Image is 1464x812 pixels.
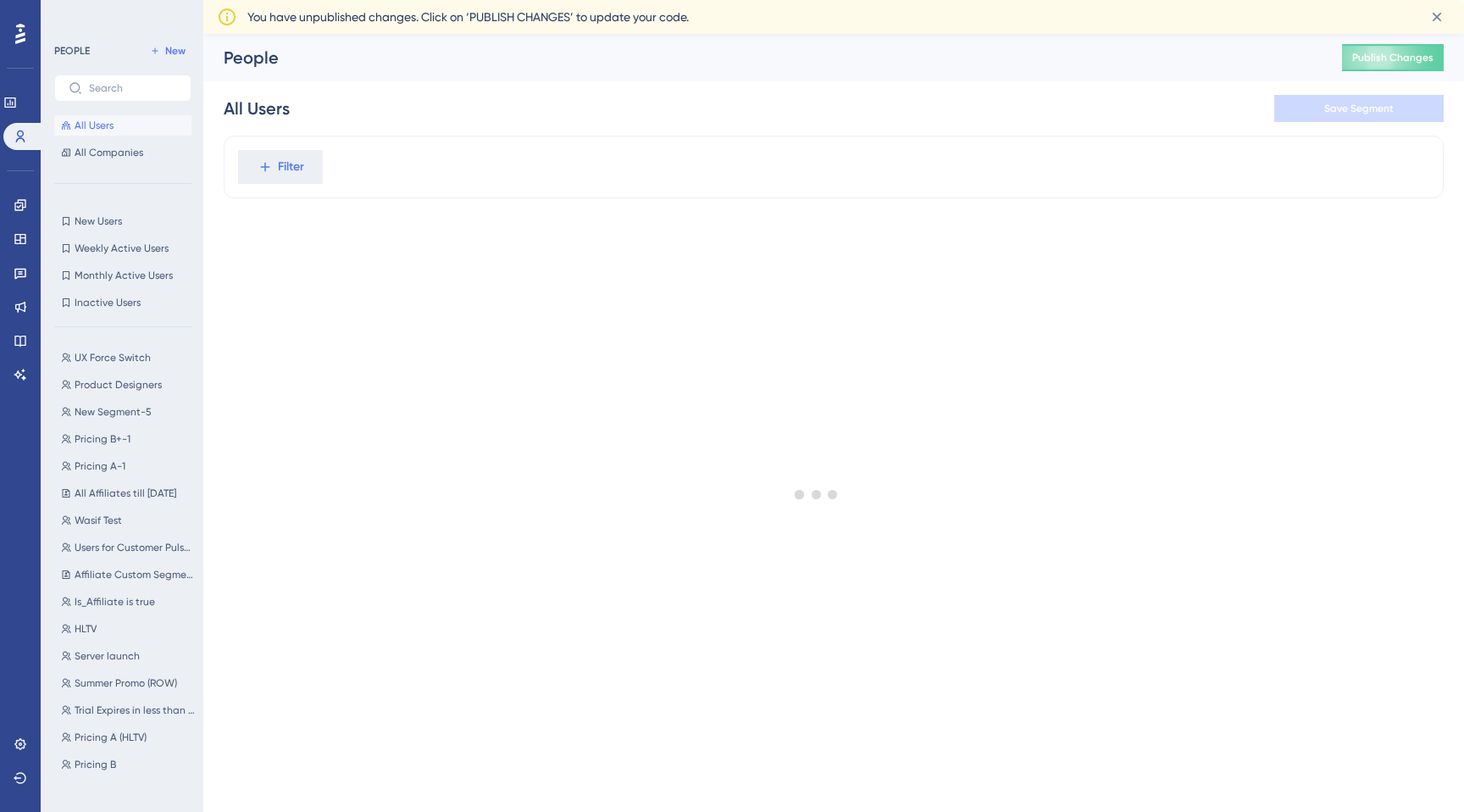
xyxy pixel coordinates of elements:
span: HLTV [75,622,97,636]
button: Pricing A (HLTV) [54,727,202,748]
span: Pricing B [75,758,116,771]
button: All Users [54,115,191,136]
span: Wasif Test [75,514,122,527]
span: Publish Changes [1352,51,1433,64]
span: Server launch [75,649,140,663]
button: Users for Customer Pulse Survey 2025 [54,537,202,558]
span: Product Designers [75,378,162,392]
div: All Users [224,97,290,120]
button: Product Designers [54,375,202,395]
button: All Affiliates till [DATE] [54,483,202,503]
span: Pricing B+-1 [75,432,130,446]
span: You have unpublished changes. Click on ‘PUBLISH CHANGES’ to update your code. [247,7,689,27]
button: HLTV [54,619,202,639]
button: Wasif Test [54,510,202,531]
span: Inactive Users [75,296,141,309]
span: New Segment-5 [75,405,152,419]
button: Inactive Users [54,292,191,313]
span: Monthly Active Users [75,269,173,282]
span: All Affiliates till [DATE] [75,487,176,500]
button: Pricing B+-1 [54,429,202,449]
button: Pricing A-1 [54,456,202,476]
span: Weekly Active Users [75,242,169,255]
button: Monthly Active Users [54,265,191,286]
button: Summer Promo (ROW) [54,673,202,693]
input: Search [89,82,177,94]
button: Trial Expires in less than 48hrs [54,700,202,720]
button: New Users [54,211,191,231]
button: Save Segment [1274,95,1444,122]
span: UX Force Switch [75,351,151,364]
button: UX Force Switch [54,348,202,368]
button: Server launch [54,646,202,666]
span: Summer Promo (ROW) [75,676,177,690]
button: Is_Affiliate is true [54,592,202,612]
button: New [144,41,191,61]
div: PEOPLE [54,44,90,58]
span: New Users [75,214,122,228]
span: Pricing A (HLTV) [75,731,147,744]
button: Pricing B [54,754,202,775]
span: Trial Expires in less than 48hrs [75,704,195,717]
button: Weekly Active Users [54,238,191,259]
span: New [165,44,186,58]
span: Save Segment [1324,102,1394,115]
button: Affiliate Custom Segment to exclude [54,565,202,585]
span: Affiliate Custom Segment to exclude [75,568,195,581]
div: People [224,46,1300,70]
span: All Users [75,119,114,132]
button: New Segment-5 [54,402,202,422]
span: Pricing A-1 [75,459,125,473]
button: All Companies [54,142,191,163]
button: Publish Changes [1342,44,1444,71]
span: Users for Customer Pulse Survey 2025 [75,541,195,554]
span: Is_Affiliate is true [75,595,155,609]
span: All Companies [75,146,143,159]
